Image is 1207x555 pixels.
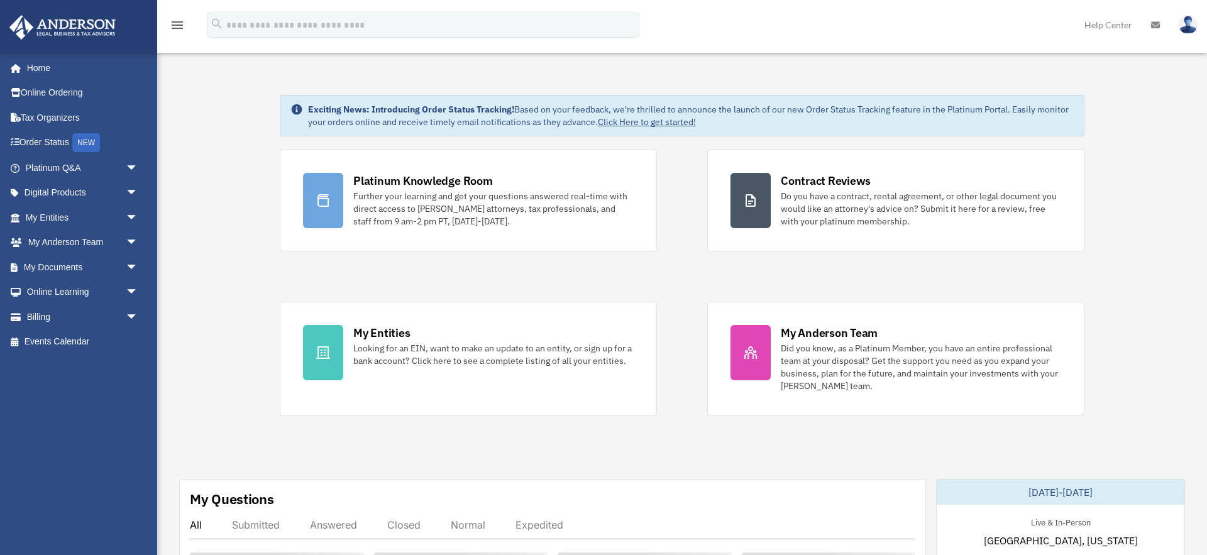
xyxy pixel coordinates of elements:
div: Expedited [515,519,563,531]
a: Contract Reviews Do you have a contract, rental agreement, or other legal document you would like... [707,150,1084,251]
div: Submitted [232,519,280,531]
a: Click Here to get started! [598,116,696,128]
div: Live & In-Person [1021,515,1101,528]
strong: Exciting News: Introducing Order Status Tracking! [308,104,514,115]
div: My Anderson Team [781,325,878,341]
div: Answered [310,519,357,531]
a: menu [170,22,185,33]
div: Do you have a contract, rental agreement, or other legal document you would like an attorney's ad... [781,190,1061,228]
a: My Documentsarrow_drop_down [9,255,157,280]
span: arrow_drop_down [126,205,151,231]
div: My Questions [190,490,274,508]
div: Further your learning and get your questions answered real-time with direct access to [PERSON_NAM... [353,190,634,228]
a: Online Ordering [9,80,157,106]
a: My Anderson Team Did you know, as a Platinum Member, you have an entire professional team at your... [707,302,1084,415]
span: arrow_drop_down [126,304,151,330]
span: arrow_drop_down [126,230,151,256]
img: User Pic [1179,16,1198,34]
div: Looking for an EIN, want to make an update to an entity, or sign up for a bank account? Click her... [353,342,634,367]
a: Digital Productsarrow_drop_down [9,180,157,206]
div: Normal [451,519,485,531]
span: [GEOGRAPHIC_DATA], [US_STATE] [984,533,1138,548]
a: My Entities Looking for an EIN, want to make an update to an entity, or sign up for a bank accoun... [280,302,657,415]
span: arrow_drop_down [126,155,151,181]
div: My Entities [353,325,410,341]
a: Platinum Knowledge Room Further your learning and get your questions answered real-time with dire... [280,150,657,251]
div: Contract Reviews [781,173,871,189]
a: Billingarrow_drop_down [9,304,157,329]
div: All [190,519,202,531]
a: My Anderson Teamarrow_drop_down [9,230,157,255]
a: Platinum Q&Aarrow_drop_down [9,155,157,180]
a: Events Calendar [9,329,157,354]
div: Based on your feedback, we're thrilled to announce the launch of our new Order Status Tracking fe... [308,103,1074,128]
a: Order StatusNEW [9,130,157,156]
a: Home [9,55,151,80]
div: Did you know, as a Platinum Member, you have an entire professional team at your disposal? Get th... [781,342,1061,392]
a: Tax Organizers [9,105,157,130]
div: Closed [387,519,421,531]
a: My Entitiesarrow_drop_down [9,205,157,230]
a: Online Learningarrow_drop_down [9,280,157,305]
span: arrow_drop_down [126,280,151,305]
div: Platinum Knowledge Room [353,173,493,189]
img: Anderson Advisors Platinum Portal [6,15,119,40]
span: arrow_drop_down [126,180,151,206]
div: NEW [72,133,100,152]
div: [DATE]-[DATE] [937,480,1184,505]
span: arrow_drop_down [126,255,151,280]
i: menu [170,18,185,33]
i: search [210,17,224,31]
